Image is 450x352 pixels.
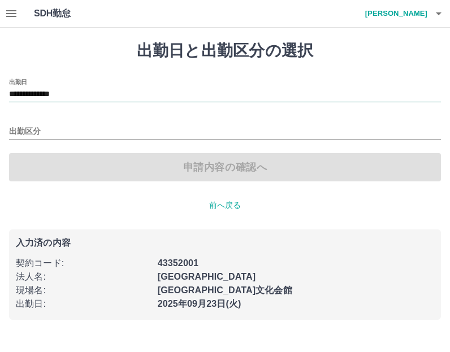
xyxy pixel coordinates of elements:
[158,272,256,281] b: [GEOGRAPHIC_DATA]
[9,77,27,86] label: 出勤日
[16,238,434,247] p: 入力済の内容
[158,285,292,295] b: [GEOGRAPHIC_DATA]文化会館
[158,258,198,268] b: 43352001
[16,284,151,297] p: 現場名 :
[9,199,441,211] p: 前へ戻る
[16,257,151,270] p: 契約コード :
[158,299,241,308] b: 2025年09月23日(火)
[9,41,441,60] h1: 出勤日と出勤区分の選択
[16,297,151,311] p: 出勤日 :
[16,270,151,284] p: 法人名 :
